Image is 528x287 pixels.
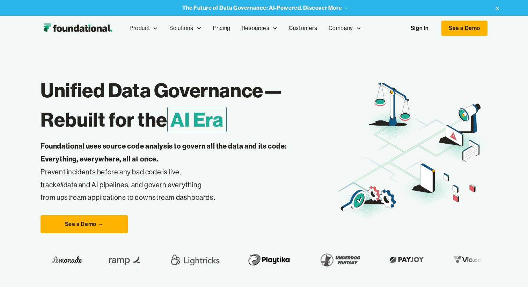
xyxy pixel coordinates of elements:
em: all [57,180,64,189]
img: Ramp [101,250,143,270]
a: Pricing [207,17,236,40]
img: Payjoy [383,254,424,265]
strong: Foundational uses source code analysis to govern all the data and its code: Everything, everywher... [41,142,287,163]
img: Lightricks [166,250,219,270]
img: Underdog Fantasy [313,250,361,270]
span: AI Era [167,107,227,132]
div: Resources [242,24,269,33]
p: Prevent incidents before any bad code is live, track data and AI pipelines, and govern everything... [41,140,309,204]
div: Solutions [164,17,207,40]
img: Vio.com [447,254,487,265]
strong: The Future of Data Governance: AI-Powered. Discover More → [182,4,349,11]
div: Resources [236,17,283,40]
a: The Future of Data Governance: AI-Powered. Discover More → [182,5,349,11]
a: Sign In [404,21,436,36]
img: Playtika [241,250,291,270]
img: Lemonade [49,254,79,265]
a: home [41,21,116,35]
div: Product [130,24,150,33]
a: Customers [283,17,323,40]
div: Company [323,17,367,40]
div: Product [124,17,164,40]
a: See a Demo [441,21,487,36]
a: See a Demo → [41,215,128,233]
img: Foundational Logo [41,21,116,35]
iframe: Chat Widget [493,254,528,287]
div: Company [329,24,353,33]
div: Solutions [169,24,193,33]
h1: Unified Data Governance— Rebuilt for the [41,76,338,134]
